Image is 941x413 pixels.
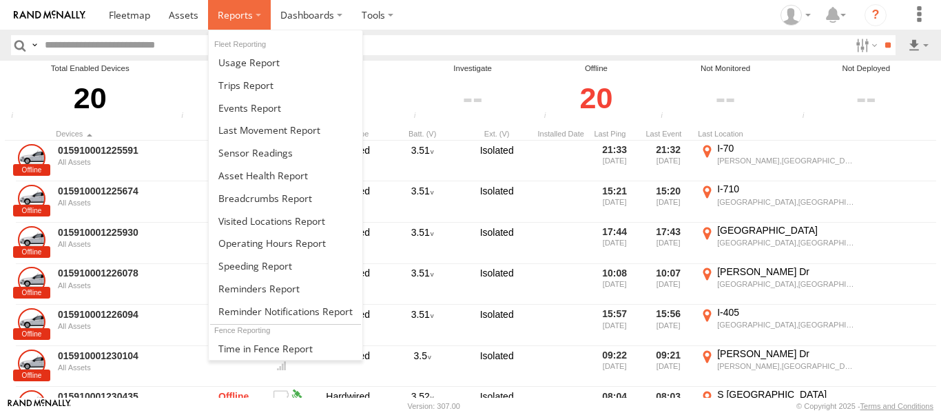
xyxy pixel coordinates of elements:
[798,63,934,74] div: Not Deployed
[18,226,45,254] a: Click to View Device Details
[388,129,457,139] div: Batt. (V)
[209,187,362,210] a: Breadcrumbs Report
[798,74,934,122] div: Click to filter by Not Deployed
[462,129,531,139] div: External Power Voltage
[717,279,854,289] div: [GEOGRAPHIC_DATA],[GEOGRAPHIC_DATA]
[865,4,887,26] i: ?
[698,129,856,139] div: Last Location
[177,63,288,74] div: Online
[408,402,460,410] div: Version: 307.00
[798,112,819,122] div: Devices that have never communicated with the server
[656,74,794,122] div: Click to filter by Not Monitored
[644,129,692,139] div: Click to Sort
[209,210,362,232] a: Visited Locations Report
[313,347,382,386] div: Hardwired
[388,265,457,304] div: Battery Remaining: 3.51v
[644,347,692,386] div: 09:21 [DATE]
[717,265,854,278] div: [PERSON_NAME] Dr
[717,238,854,248] div: [GEOGRAPHIC_DATA],[GEOGRAPHIC_DATA]
[717,320,854,330] div: [GEOGRAPHIC_DATA],[GEOGRAPHIC_DATA]
[18,350,45,377] a: Click to View Device Details
[18,185,45,212] a: Click to View Device Details
[410,74,536,122] div: Click to filter by Investigate
[590,306,639,345] div: 15:57 [DATE]
[7,63,173,74] div: Total Enabled Devices
[590,142,639,181] div: 21:33 [DATE]
[209,277,362,300] a: Reminders Report
[388,183,457,221] div: Battery Remaining: 3.51v
[698,265,856,304] label: Click to View Event Location
[58,350,192,362] a: 015910001230104
[410,63,536,74] div: Investigate
[58,363,192,372] div: All Assets
[18,308,45,336] a: Click to View Device Details
[199,183,268,221] div: Offline
[388,142,457,181] div: Battery Remaining: 3.51v
[58,144,192,157] a: 015910001225591
[18,144,45,172] a: Click to View Device Details
[590,347,639,386] div: 09:22 [DATE]
[7,74,173,122] div: Click to filter by Enabled devices
[209,74,362,97] a: Trips Report
[644,265,692,304] div: 10:07 [DATE]
[644,306,692,345] div: 15:56 [DATE]
[590,265,639,304] div: 10:08 [DATE]
[14,10,85,20] img: rand-logo.svg
[717,156,854,165] div: [PERSON_NAME],[GEOGRAPHIC_DATA]
[590,224,639,263] div: 17:44 [DATE]
[58,322,192,330] div: All Assets
[199,265,268,304] div: Offline
[388,347,457,386] div: Battery Remaining: 3.5v
[273,388,289,401] div: No battery health information received from this device.
[698,224,856,263] label: Click to View Event Location
[590,183,639,221] div: 15:21 [DATE]
[8,399,71,413] a: Visit our Website
[860,402,933,410] a: Terms and Conditions
[537,129,585,139] div: Installed Date
[199,224,268,263] div: Offline
[58,390,192,403] a: 015910001230435
[199,142,268,181] div: Offline
[776,5,816,26] div: Zulema McIntosch
[58,281,192,290] div: All Assets
[18,267,45,294] a: Click to View Device Details
[209,97,362,119] a: Full Events Report
[717,361,854,371] div: [PERSON_NAME],[GEOGRAPHIC_DATA]
[7,112,28,122] div: Total number of Enabled Devices
[717,306,854,319] div: I-405
[698,306,856,345] label: Click to View Event Location
[850,35,880,55] label: Search Filter Options
[58,267,192,279] a: 015910001226078
[388,224,457,263] div: Battery Remaining: 3.51v
[289,388,304,401] div: Last Event GPS Signal Strength
[177,74,288,122] div: Click to filter by Online
[58,240,192,248] div: All Assets
[717,197,854,207] div: [GEOGRAPHIC_DATA],[GEOGRAPHIC_DATA]
[209,232,362,254] a: Asset Operating Hours Report
[177,112,198,122] div: Number of devices that have communicated at least once in the last 6hrs
[209,119,362,141] a: Last Movement Report
[58,199,192,207] div: All Assets
[539,74,652,122] div: Click to filter by Offline
[717,183,854,195] div: I-710
[199,347,268,386] div: Offline
[273,360,289,372] div: Last Event GSM Signal Strength
[644,142,692,181] div: 21:32 [DATE]
[698,183,856,221] label: Click to View Event Location
[209,141,362,164] a: Sensor Readings
[199,306,268,345] div: Offline
[698,347,856,386] label: Click to View Event Location
[907,35,930,55] label: Export results as...
[209,337,362,360] a: Time in Fences Report
[58,226,192,239] a: 015910001225930
[698,142,856,181] label: Click to View Event Location
[539,63,652,74] div: Offline
[209,254,362,277] a: Fleet Speed Report
[539,112,560,122] div: Devices that have not communicated at least once with the server in the last 48hrs
[656,112,677,122] div: The health of these device types is not monitored.
[209,164,362,187] a: Asset Health Report
[644,224,692,263] div: 17:43 [DATE]
[56,129,194,139] div: Click to Sort
[209,51,362,74] a: Usage Report
[717,142,854,154] div: I-70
